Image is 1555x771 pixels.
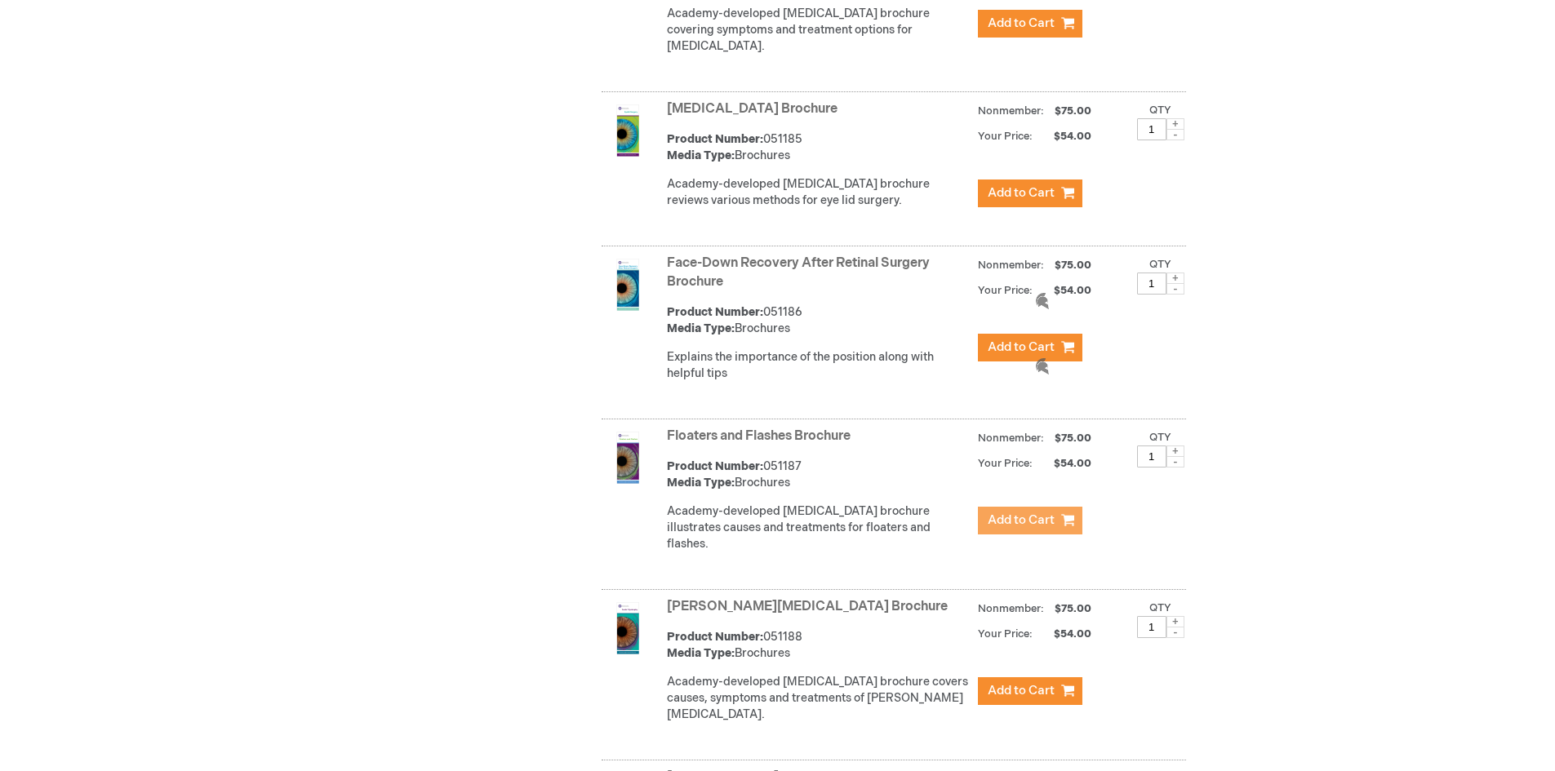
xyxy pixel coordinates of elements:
[1149,104,1171,117] label: Qty
[1052,432,1094,445] span: $75.00
[978,334,1082,361] button: Add to Cart
[667,459,970,491] div: 051187 Brochures
[667,176,970,209] div: Academy-developed [MEDICAL_DATA] brochure reviews various methods for eye lid surgery.
[988,512,1055,528] span: Add to Cart
[667,6,970,55] div: Academy-developed [MEDICAL_DATA] brochure covering symptoms and treatment options for [MEDICAL_DA...
[667,132,763,146] strong: Product Number:
[667,321,735,335] strong: Media Type:
[978,428,1044,449] strong: Nonmember:
[1137,118,1166,140] input: Qty
[602,432,654,484] img: Floaters and Flashes Brochure
[667,630,763,644] strong: Product Number:
[1035,284,1094,297] span: $54.00
[667,305,763,319] strong: Product Number:
[667,646,735,660] strong: Media Type:
[667,476,735,490] strong: Media Type:
[1052,602,1094,615] span: $75.00
[667,148,735,162] strong: Media Type:
[988,185,1055,201] span: Add to Cart
[1137,616,1166,638] input: Qty
[1137,445,1166,467] input: Qty
[602,259,654,311] img: Face-Down Recovery After Retinal Surgery Brochure
[1149,601,1171,614] label: Qty
[667,599,948,614] a: [PERSON_NAME][MEDICAL_DATA] Brochure
[978,255,1044,276] strong: Nonmember:
[1149,431,1171,444] label: Qty
[667,304,970,337] div: 051186 Brochures
[988,16,1055,31] span: Add to Cart
[667,131,970,164] div: 051185 Brochures
[978,457,1033,470] strong: Your Price:
[978,627,1033,640] strong: Your Price:
[602,602,654,654] img: Fuchs' Dystrophy Brochure
[667,459,763,473] strong: Product Number:
[978,677,1082,705] button: Add to Cart
[602,104,654,157] img: Eyelid Surgery Brochure
[978,10,1082,38] button: Add to Cart
[1035,627,1094,640] span: $54.00
[667,101,837,117] a: [MEDICAL_DATA] Brochure
[978,599,1044,619] strong: Nonmember:
[1137,273,1166,295] input: Qty
[978,179,1082,207] button: Add to Cart
[1052,104,1094,117] span: $75.00
[667,428,851,444] a: Floaters and Flashes Brochure
[988,339,1055,355] span: Add to Cart
[1052,259,1094,272] span: $75.00
[667,629,970,662] div: 051188 Brochures
[978,130,1033,143] strong: Your Price:
[1149,258,1171,271] label: Qty
[988,683,1055,698] span: Add to Cart
[1035,457,1094,470] span: $54.00
[667,674,970,723] div: Academy-developed [MEDICAL_DATA] brochure covers causes, symptoms and treatments of [PERSON_NAME]...
[667,255,930,290] a: Face-Down Recovery After Retinal Surgery Brochure
[667,503,970,552] div: Academy-developed [MEDICAL_DATA] brochure illustrates causes and treatments for floaters and flas...
[978,507,1082,534] button: Add to Cart
[1035,130,1094,143] span: $54.00
[978,284,1033,297] strong: Your Price:
[978,101,1044,122] strong: Nonmember:
[667,349,970,382] div: Explains the importance of the position along with helpful tips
